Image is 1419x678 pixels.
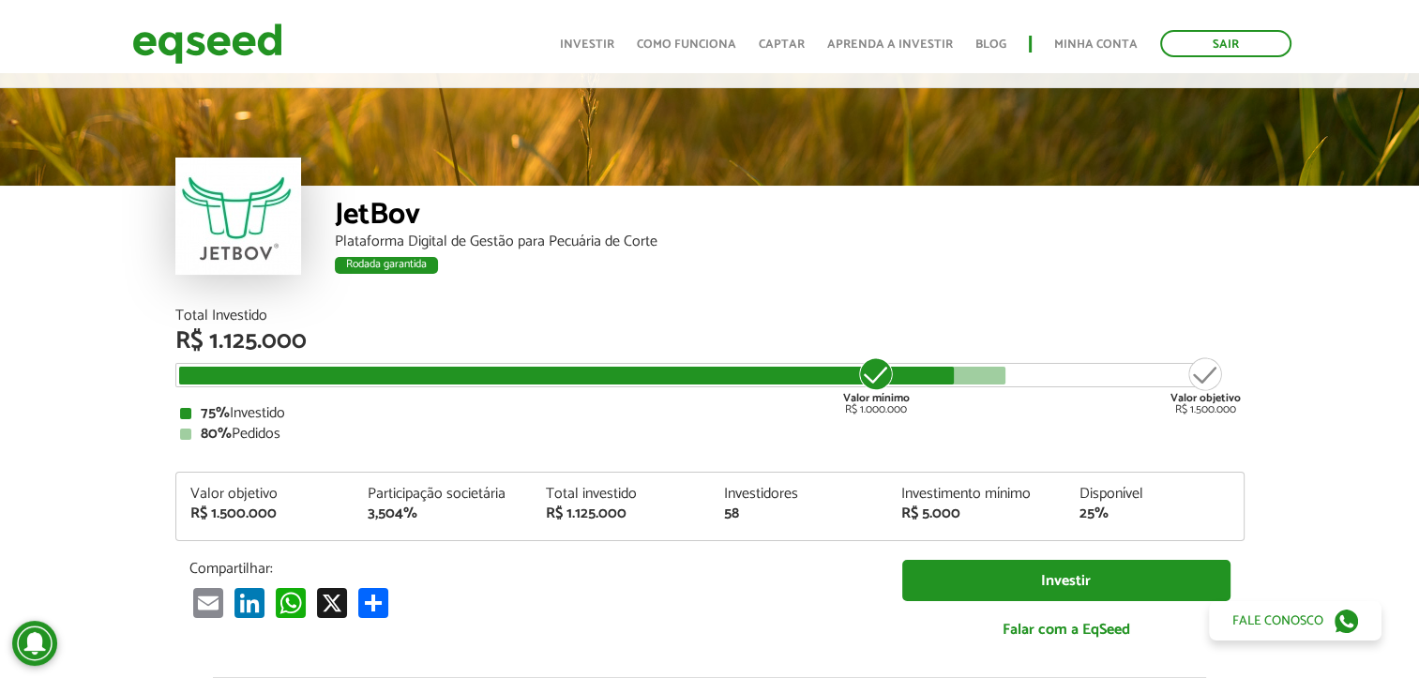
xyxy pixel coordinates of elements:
[313,587,351,618] a: X
[546,506,696,521] div: R$ 1.125.000
[1160,30,1291,57] a: Sair
[272,587,309,618] a: WhatsApp
[175,309,1245,324] div: Total Investido
[368,506,518,521] div: 3,504%
[1170,389,1241,407] strong: Valor objetivo
[335,200,1245,234] div: JetBov
[180,427,1240,442] div: Pedidos
[189,587,227,618] a: Email
[827,38,953,51] a: Aprenda a investir
[201,421,232,446] strong: 80%
[1079,506,1230,521] div: 25%
[723,506,873,521] div: 58
[355,587,392,618] a: Compartilhar
[560,38,614,51] a: Investir
[180,406,1240,421] div: Investido
[1209,601,1381,640] a: Fale conosco
[1079,487,1230,502] div: Disponível
[175,329,1245,354] div: R$ 1.125.000
[902,560,1230,602] a: Investir
[843,389,910,407] strong: Valor mínimo
[901,506,1051,521] div: R$ 5.000
[190,487,340,502] div: Valor objetivo
[231,587,268,618] a: LinkedIn
[190,506,340,521] div: R$ 1.500.000
[546,487,696,502] div: Total investido
[975,38,1006,51] a: Blog
[368,487,518,502] div: Participação societária
[1054,38,1138,51] a: Minha conta
[189,560,874,578] p: Compartilhar:
[335,234,1245,249] div: Plataforma Digital de Gestão para Pecuária de Corte
[1170,355,1241,415] div: R$ 1.500.000
[335,257,438,274] div: Rodada garantida
[759,38,805,51] a: Captar
[637,38,736,51] a: Como funciona
[201,400,230,426] strong: 75%
[723,487,873,502] div: Investidores
[132,19,282,68] img: EqSeed
[841,355,912,415] div: R$ 1.000.000
[902,610,1230,649] a: Falar com a EqSeed
[901,487,1051,502] div: Investimento mínimo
